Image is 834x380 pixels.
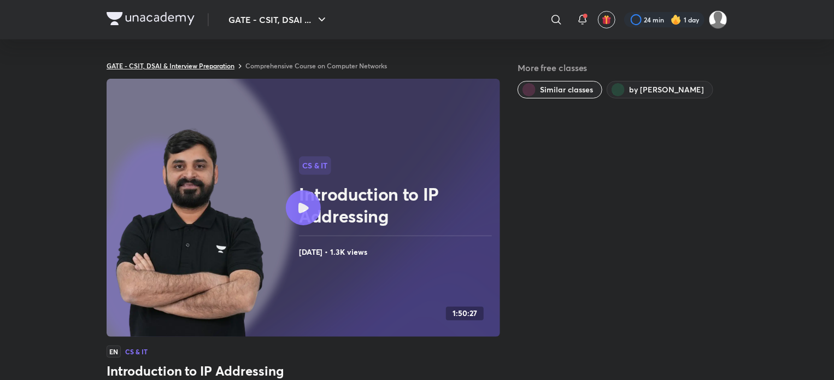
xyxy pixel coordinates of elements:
img: Fazin Ashraf [709,10,727,29]
h2: Introduction to IP Addressing [299,183,496,227]
button: Similar classes [518,81,602,98]
span: EN [107,346,121,358]
img: Company Logo [107,12,195,25]
span: Similar classes [540,84,593,95]
button: GATE - CSIT, DSAI ... [222,9,335,31]
a: GATE - CSIT, DSAI & Interview Preparation [107,61,234,70]
img: avatar [602,15,612,25]
img: streak [671,14,682,25]
h5: More free classes [518,61,727,74]
a: Company Logo [107,12,195,28]
span: by Ankit Kumar [629,84,704,95]
button: avatar [598,11,615,28]
h4: [DATE] • 1.3K views [299,245,496,259]
h3: Introduction to IP Addressing [107,362,500,379]
a: Comprehensive Course on Computer Networks [245,61,387,70]
button: by Ankit Kumar [607,81,713,98]
h4: 1:50:27 [453,309,477,318]
h4: CS & IT [125,348,148,355]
